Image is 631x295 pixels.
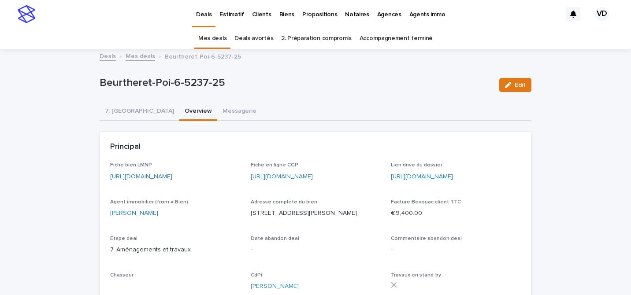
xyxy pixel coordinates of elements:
[100,51,116,61] a: Deals
[165,51,241,61] p: Beurtheret-Poi-6-5237-25
[110,173,172,180] a: [URL][DOMAIN_NAME]
[110,142,141,152] h2: Principal
[391,173,453,180] a: [URL][DOMAIN_NAME]
[251,273,262,278] span: CdPi
[251,245,381,254] p: -
[217,103,262,121] button: Messagerie
[515,82,526,88] span: Edit
[110,209,158,218] a: [PERSON_NAME]
[18,5,35,23] img: stacker-logo-s-only.png
[251,199,317,205] span: Adresse complète du bien
[251,209,381,218] p: [STREET_ADDRESS][PERSON_NAME]
[499,78,531,92] button: Edit
[251,236,299,241] span: Date abandon deal
[391,236,462,241] span: Commentaire abandon deal
[251,173,313,180] a: [URL][DOMAIN_NAME]
[391,199,461,205] span: Facture Bevouac client TTC
[281,28,352,49] a: 2. Préparation compromis
[251,282,299,291] a: [PERSON_NAME]
[100,103,179,121] button: 7. [GEOGRAPHIC_DATA]
[391,245,521,254] p: -
[595,7,609,21] div: VD
[251,162,298,168] span: Fiche en ligne CGP
[360,28,433,49] a: Accompagnement terminé
[110,199,188,205] span: Agent immobilier (from # Bien)
[110,236,137,241] span: Étape deal
[126,51,155,61] a: Mes deals
[391,162,442,168] span: Lien drive du dossier
[198,28,226,49] a: Mes deals
[110,245,240,254] p: 7. Aménagements et travaux
[100,77,492,89] p: Beurtheret-Poi-6-5237-25
[179,103,217,121] button: Overview
[391,209,521,218] p: € 9,400.00
[234,28,273,49] a: Deals avortés
[110,273,134,278] span: Chasseur
[391,273,441,278] span: Travaux en stand-by
[110,162,152,168] span: Fiche bien LMNP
